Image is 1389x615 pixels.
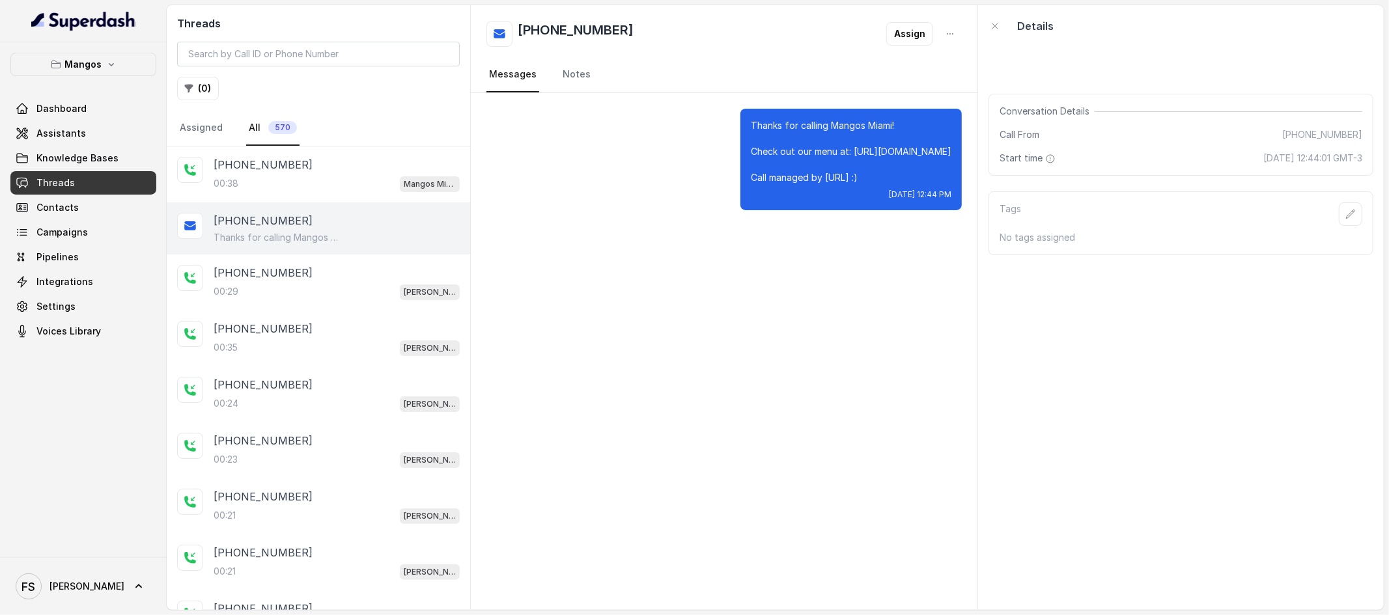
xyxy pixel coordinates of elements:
[10,221,156,244] a: Campaigns
[36,127,86,140] span: Assistants
[36,300,76,313] span: Settings
[36,251,79,264] span: Pipelines
[177,111,460,146] nav: Tabs
[1000,105,1095,118] span: Conversation Details
[214,285,238,298] p: 00:29
[214,231,339,244] p: Thanks for calling Mangos Miami! Check out our menu at: [URL][DOMAIN_NAME] Call managed by [URL] :)
[214,565,236,578] p: 00:21
[177,42,460,66] input: Search by Call ID or Phone Number
[214,177,238,190] p: 00:38
[177,77,219,100] button: (0)
[36,275,93,288] span: Integrations
[10,146,156,170] a: Knowledge Bases
[214,489,313,504] p: [PHONE_NUMBER]
[404,454,456,467] p: [PERSON_NAME]
[65,57,102,72] p: Mangos
[214,157,313,172] p: [PHONE_NUMBER]
[1263,152,1362,165] span: [DATE] 12:44:01 GMT-3
[36,176,75,189] span: Threads
[177,16,460,31] h2: Threads
[214,341,238,354] p: 00:35
[214,377,313,392] p: [PHONE_NUMBER]
[10,122,156,145] a: Assistants
[10,568,156,605] a: [PERSON_NAME]
[177,111,225,146] a: Assigned
[214,265,313,280] p: [PHONE_NUMBER]
[10,295,156,318] a: Settings
[10,270,156,294] a: Integrations
[214,433,313,448] p: [PHONE_NUMBER]
[10,196,156,219] a: Contacts
[49,580,124,593] span: [PERSON_NAME]
[214,545,313,560] p: [PHONE_NUMBER]
[404,566,456,579] p: [PERSON_NAME]
[10,320,156,343] a: Voices Library
[518,21,634,47] h2: [PHONE_NUMBER]
[751,119,951,184] p: Thanks for calling Mangos Miami! Check out our menu at: [URL][DOMAIN_NAME] Call managed by [URL] :)
[1017,18,1054,34] p: Details
[36,226,88,239] span: Campaigns
[404,398,456,411] p: [PERSON_NAME]
[31,10,136,31] img: light.svg
[404,178,456,191] p: Mangos Miami
[36,201,79,214] span: Contacts
[268,121,297,134] span: 570
[1000,152,1058,165] span: Start time
[36,152,119,165] span: Knowledge Bases
[1000,202,1021,226] p: Tags
[404,286,456,299] p: [PERSON_NAME]
[1000,231,1362,244] p: No tags assigned
[246,111,300,146] a: All570
[404,510,456,523] p: [PERSON_NAME]
[560,57,593,92] a: Notes
[1000,128,1039,141] span: Call From
[36,102,87,115] span: Dashboard
[10,171,156,195] a: Threads
[1282,128,1362,141] span: [PHONE_NUMBER]
[214,321,313,336] p: [PHONE_NUMBER]
[10,245,156,269] a: Pipelines
[404,342,456,355] p: [PERSON_NAME]
[214,509,236,522] p: 00:21
[10,53,156,76] button: Mangos
[889,189,951,200] span: [DATE] 12:44 PM
[486,57,962,92] nav: Tabs
[214,213,313,228] p: [PHONE_NUMBER]
[486,57,539,92] a: Messages
[36,325,101,338] span: Voices Library
[22,580,36,594] text: FS
[214,397,238,410] p: 00:24
[10,97,156,120] a: Dashboard
[886,22,933,46] button: Assign
[214,453,238,466] p: 00:23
